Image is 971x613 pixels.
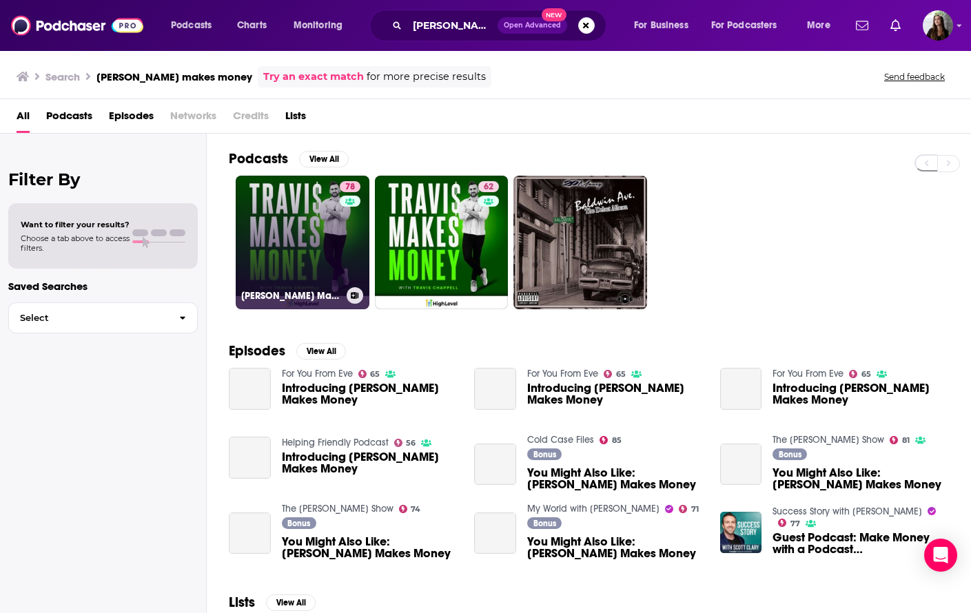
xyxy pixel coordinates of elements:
[229,594,316,611] a: ListsView All
[924,539,957,572] div: Open Intercom Messenger
[624,14,706,37] button: open menu
[170,105,216,133] span: Networks
[266,594,316,611] button: View All
[282,451,458,475] a: Introducing Travis Makes Money
[296,343,346,360] button: View All
[504,22,561,29] span: Open Advanced
[474,368,516,410] a: Introducing Travis Makes Money
[394,439,416,447] a: 56
[885,14,906,37] a: Show notifications dropdown
[407,14,498,37] input: Search podcasts, credits, & more...
[96,70,252,83] h3: [PERSON_NAME] makes money
[282,503,393,515] a: The Chris Plante Show
[228,14,275,37] a: Charts
[923,10,953,41] button: Show profile menu
[236,176,369,309] a: 78[PERSON_NAME] Makes Money
[282,437,389,448] a: Helping Friendly Podcast
[616,371,626,377] span: 65
[17,105,30,133] span: All
[229,150,349,167] a: PodcastsView All
[720,368,762,410] a: Introducing Travis Makes Money
[282,451,458,475] span: Introducing [PERSON_NAME] Makes Money
[773,368,844,380] a: For You From Eve
[282,382,458,406] a: Introducing Travis Makes Money
[21,220,130,229] span: Want to filter your results?
[263,69,364,85] a: Try an exact match
[498,17,567,34] button: Open AdvancedNew
[527,434,594,446] a: Cold Case Files
[382,10,620,41] div: Search podcasts, credits, & more...
[46,105,92,133] a: Podcasts
[527,467,704,490] span: You Might Also Like: [PERSON_NAME] Makes Money
[287,519,310,528] span: Bonus
[797,14,848,37] button: open menu
[773,532,949,555] span: Guest Podcast: Make Money with a Podcast ([PERSON_NAME] Makes Money)
[807,16,830,35] span: More
[773,467,949,490] a: You Might Also Like: Travis Makes Money
[527,467,704,490] a: You Might Also Like: Travis Makes Money
[9,313,168,322] span: Select
[478,181,499,192] a: 62
[233,105,269,133] span: Credits
[890,436,910,444] a: 81
[773,382,949,406] span: Introducing [PERSON_NAME] Makes Money
[11,12,143,39] a: Podchaser - Follow, Share and Rate Podcasts
[720,512,762,554] img: Guest Podcast: Make Money with a Podcast (Travis Makes Money)
[849,370,871,378] a: 65
[527,536,704,559] span: You Might Also Like: [PERSON_NAME] Makes Money
[411,506,420,512] span: 74
[600,436,622,444] a: 85
[229,368,271,410] a: Introducing Travis Makes Money
[527,536,704,559] a: You Might Also Like: Travis Makes Money
[406,440,416,446] span: 56
[171,16,212,35] span: Podcasts
[880,71,949,83] button: Send feedback
[527,382,704,406] span: Introducing [PERSON_NAME] Makes Money
[902,437,910,444] span: 81
[484,180,493,194] span: 62
[229,594,255,611] h2: Lists
[533,519,556,528] span: Bonus
[711,16,777,35] span: For Podcasters
[8,302,198,333] button: Select
[161,14,229,37] button: open menu
[299,151,349,167] button: View All
[282,536,458,559] a: You Might Also Like: Travis Makes Money
[533,450,556,459] span: Bonus
[612,437,622,444] span: 85
[109,105,154,133] a: Episodes
[474,512,516,554] a: You Might Also Like: Travis Makes Money
[8,280,198,293] p: Saved Searches
[229,150,288,167] h2: Podcasts
[850,14,874,37] a: Show notifications dropdown
[282,368,353,380] a: For You From Eve
[773,532,949,555] a: Guest Podcast: Make Money with a Podcast (Travis Makes Money)
[370,371,380,377] span: 65
[923,10,953,41] span: Logged in as bnmartinn
[773,434,884,446] a: The Sarah Fraser Show
[604,370,626,378] a: 65
[679,505,699,513] a: 71
[923,10,953,41] img: User Profile
[21,233,130,253] span: Choose a tab above to access filters.
[285,105,306,133] a: Lists
[375,176,509,309] a: 62
[779,450,801,459] span: Bonus
[229,342,285,360] h2: Episodes
[861,371,871,377] span: 65
[282,536,458,559] span: You Might Also Like: [PERSON_NAME] Makes Money
[527,503,660,515] a: My World with Jeff Jarrett
[720,444,762,486] a: You Might Also Like: Travis Makes Money
[345,180,355,194] span: 78
[237,16,267,35] span: Charts
[229,437,271,479] a: Introducing Travis Makes Money
[367,69,486,85] span: for more precise results
[241,290,341,302] h3: [PERSON_NAME] Makes Money
[691,506,699,512] span: 71
[358,370,380,378] a: 65
[474,444,516,486] a: You Might Also Like: Travis Makes Money
[773,506,922,517] a: Success Story with Scott D. Clary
